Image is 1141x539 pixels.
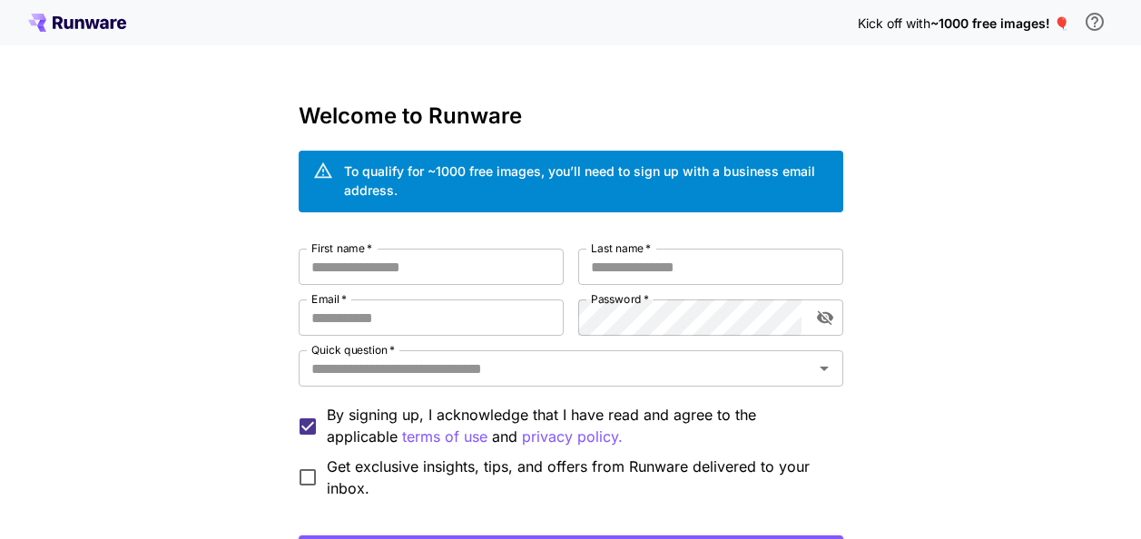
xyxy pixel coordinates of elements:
[402,426,487,448] p: terms of use
[1077,4,1113,40] button: In order to qualify for free credit, you need to sign up with a business email address and click ...
[522,426,623,448] p: privacy policy.
[311,291,347,307] label: Email
[311,342,395,358] label: Quick question
[811,356,837,381] button: Open
[522,426,623,448] button: By signing up, I acknowledge that I have read and agree to the applicable terms of use and
[858,15,930,31] span: Kick off with
[299,103,843,129] h3: Welcome to Runware
[327,404,829,448] p: By signing up, I acknowledge that I have read and agree to the applicable and
[930,15,1069,31] span: ~1000 free images! 🎈
[809,301,841,334] button: toggle password visibility
[402,426,487,448] button: By signing up, I acknowledge that I have read and agree to the applicable and privacy policy.
[311,240,372,256] label: First name
[591,240,651,256] label: Last name
[591,291,649,307] label: Password
[344,162,829,200] div: To qualify for ~1000 free images, you’ll need to sign up with a business email address.
[327,456,829,499] span: Get exclusive insights, tips, and offers from Runware delivered to your inbox.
